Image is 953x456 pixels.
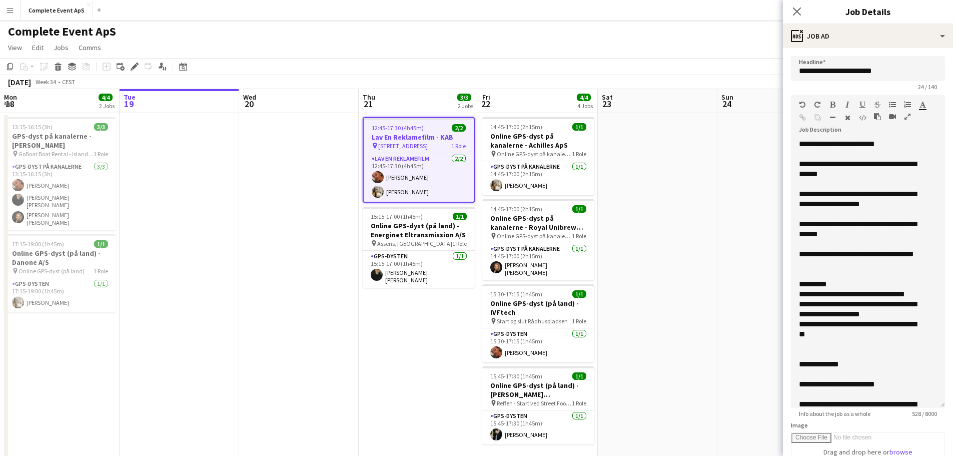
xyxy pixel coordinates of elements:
[497,317,568,325] span: Start og slut Rådhuspladsen
[451,142,466,150] span: 1 Role
[482,199,594,280] app-job-card: 14:45-17:00 (2h15m)1/1Online GPS-dyst på kanalerne - Royal Unibrew A/S Online GPS-dyst på kanaler...
[54,43,69,52] span: Jobs
[361,98,375,110] span: 21
[783,5,953,18] h3: Job Details
[4,249,116,267] h3: Online GPS-dyst (på land) - Danone A/S
[94,150,108,158] span: 1 Role
[482,284,594,362] app-job-card: 15:30-17:15 (1h45m)1/1Online GPS-dyst (på land) - IVFtech Start og slut Rådhuspladsen1 RoleGPS-dy...
[8,77,31,87] div: [DATE]
[32,43,44,52] span: Edit
[4,234,116,312] app-job-card: 17:15-19:00 (1h45m)1/1Online GPS-dyst (på land) - Danone A/S Online GPS-dyst (på land)1 RoleGPS-d...
[482,381,594,399] h3: Online GPS-dyst (på land) - [PERSON_NAME] [PERSON_NAME]
[62,78,75,86] div: CEST
[122,98,136,110] span: 19
[99,94,113,101] span: 4/4
[490,123,542,131] span: 14:45-17:00 (2h15m)
[457,94,471,101] span: 3/3
[904,410,945,417] span: 528 / 8000
[452,124,466,132] span: 2/2
[363,251,475,288] app-card-role: GPS-dysten1/115:15-17:00 (1h45m)[PERSON_NAME] [PERSON_NAME]
[577,102,593,110] div: 4 Jobs
[453,213,467,220] span: 1/1
[19,267,85,275] span: Online GPS-dyst (på land)
[94,240,108,248] span: 1/1
[363,221,475,239] h3: Online GPS-dyst (på land) - Energinet Eltransmission A/S
[829,101,836,109] button: Bold
[458,102,473,110] div: 2 Jobs
[859,114,866,122] button: HTML Code
[497,150,572,158] span: Online GPS-dyst på kanalerne
[4,41,26,54] a: View
[600,98,613,110] span: 23
[364,153,474,202] app-card-role: Lav En Reklamefilm2/212:45-17:30 (4h45m)[PERSON_NAME][PERSON_NAME]
[94,267,108,275] span: 1 Role
[99,102,115,110] div: 2 Jobs
[791,410,878,417] span: Info about the job as a whole
[602,93,613,102] span: Sat
[21,1,93,20] button: Complete Event ApS
[482,214,594,232] h3: Online GPS-dyst på kanalerne - Royal Unibrew A/S
[377,240,452,247] span: Assens, [GEOGRAPHIC_DATA]
[4,278,116,312] app-card-role: GPS-dysten1/117:15-19:00 (1h45m)[PERSON_NAME]
[721,93,733,102] span: Sun
[482,161,594,195] app-card-role: GPS-dyst på kanalerne1/114:45-17:00 (2h15m)[PERSON_NAME]
[4,117,116,230] div: 13:15-16:15 (3h)3/3GPS-dyst på kanalerne - [PERSON_NAME] GoBoat Boat Rental - Islands [GEOGRAPHIC...
[19,150,94,158] span: GoBoat Boat Rental - Islands [GEOGRAPHIC_DATA], [GEOGRAPHIC_DATA], [GEOGRAPHIC_DATA], [GEOGRAPHIC...
[482,117,594,195] app-job-card: 14:45-17:00 (2h15m)1/1Online GPS-dyst på kanalerne - Achilles ApS Online GPS-dyst på kanalerne1 R...
[859,101,866,109] button: Underline
[889,101,896,109] button: Unordered List
[482,299,594,317] h3: Online GPS-dyst (på land) - IVFtech
[363,117,475,203] app-job-card: 12:45-17:30 (4h45m)2/2Lav En Reklamefilm - KAB [STREET_ADDRESS]1 RoleLav En Reklamefilm2/212:45-1...
[497,399,572,407] span: Reffen - Start ved Street Food området
[904,101,911,109] button: Ordered List
[242,98,256,110] span: 20
[490,290,542,298] span: 15:30-17:15 (1h45m)
[452,240,467,247] span: 1 Role
[482,366,594,444] app-job-card: 15:45-17:30 (1h45m)1/1Online GPS-dyst (på land) - [PERSON_NAME] [PERSON_NAME] Reffen - Start ved ...
[814,101,821,109] button: Redo
[572,205,586,213] span: 1/1
[844,101,851,109] button: Italic
[497,232,572,240] span: Online GPS-dyst på kanalerne
[572,372,586,380] span: 1/1
[889,113,896,121] button: Insert video
[243,93,256,102] span: Wed
[572,317,586,325] span: 1 Role
[910,83,945,91] span: 24 / 140
[50,41,73,54] a: Jobs
[12,240,64,248] span: 17:15-19:00 (1h45m)
[799,101,806,109] button: Undo
[33,78,58,86] span: Week 34
[482,328,594,362] app-card-role: GPS-dysten1/115:30-17:15 (1h45m)[PERSON_NAME]
[482,132,594,150] h3: Online GPS-dyst på kanalerne - Achilles ApS
[4,132,116,150] h3: GPS-dyst på kanalerne - [PERSON_NAME]
[482,93,490,102] span: Fri
[829,114,836,122] button: Horizontal Line
[8,43,22,52] span: View
[577,94,591,101] span: 4/4
[363,207,475,288] app-job-card: 15:15-17:00 (1h45m)1/1Online GPS-dyst (på land) - Energinet Eltransmission A/S Assens, [GEOGRAPHI...
[364,133,474,142] h3: Lav En Reklamefilm - KAB
[12,123,53,131] span: 13:15-16:15 (3h)
[490,205,542,213] span: 14:45-17:00 (2h15m)
[572,232,586,240] span: 1 Role
[482,410,594,444] app-card-role: GPS-dysten1/115:45-17:30 (1h45m)[PERSON_NAME]
[844,114,851,122] button: Clear Formatting
[783,24,953,48] div: Job Ad
[3,98,17,110] span: 18
[904,113,911,121] button: Fullscreen
[482,243,594,280] app-card-role: GPS-dyst på kanalerne1/114:45-17:00 (2h15m)[PERSON_NAME] [PERSON_NAME]
[919,101,926,109] button: Text Color
[720,98,733,110] span: 24
[4,161,116,230] app-card-role: GPS-dyst på kanalerne3/313:15-16:15 (3h)[PERSON_NAME][PERSON_NAME] [PERSON_NAME][PERSON_NAME] [PE...
[572,123,586,131] span: 1/1
[874,101,881,109] button: Strikethrough
[124,93,136,102] span: Tue
[874,113,881,121] button: Paste as plain text
[572,290,586,298] span: 1/1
